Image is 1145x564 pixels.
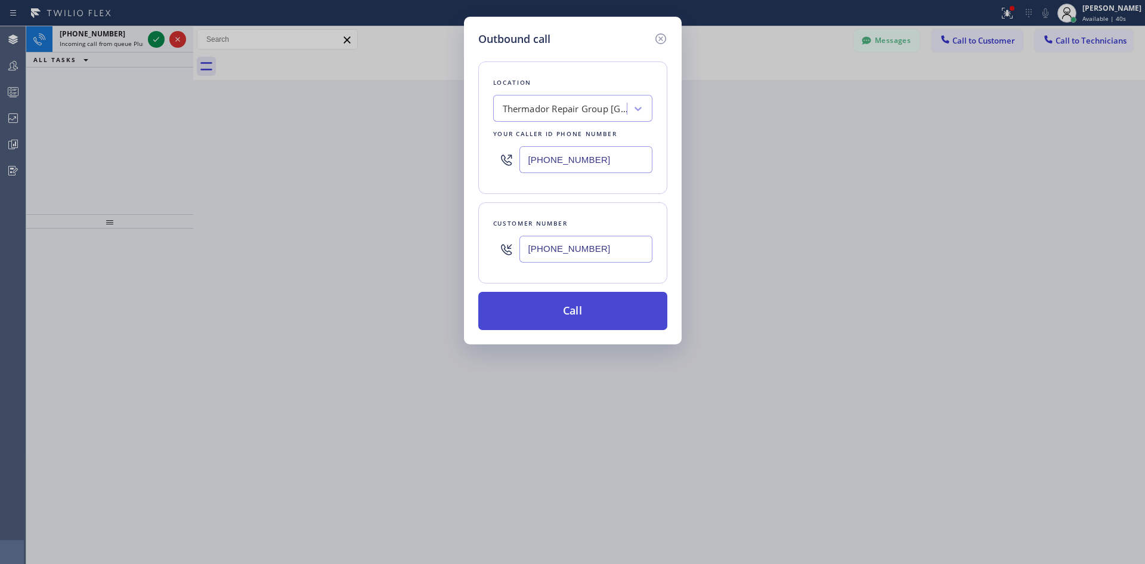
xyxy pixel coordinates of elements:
[493,76,652,89] div: Location
[493,217,652,230] div: Customer number
[478,31,550,47] h5: Outbound call
[519,146,652,173] input: (123) 456-7890
[478,292,667,330] button: Call
[503,102,628,116] div: Thermador Repair Group [GEOGRAPHIC_DATA]
[493,128,652,140] div: Your caller id phone number
[519,236,652,263] input: (123) 456-7890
